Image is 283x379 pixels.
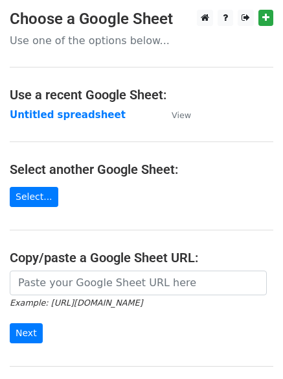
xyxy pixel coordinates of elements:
[159,109,191,121] a: View
[10,271,267,295] input: Paste your Google Sheet URL here
[10,87,273,103] h4: Use a recent Google Sheet:
[172,110,191,120] small: View
[10,323,43,343] input: Next
[10,109,126,121] a: Untitled spreadsheet
[10,250,273,265] h4: Copy/paste a Google Sheet URL:
[10,34,273,47] p: Use one of the options below...
[218,317,283,379] iframe: Chat Widget
[10,298,142,308] small: Example: [URL][DOMAIN_NAME]
[10,162,273,177] h4: Select another Google Sheet:
[10,187,58,207] a: Select...
[10,10,273,29] h3: Choose a Google Sheet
